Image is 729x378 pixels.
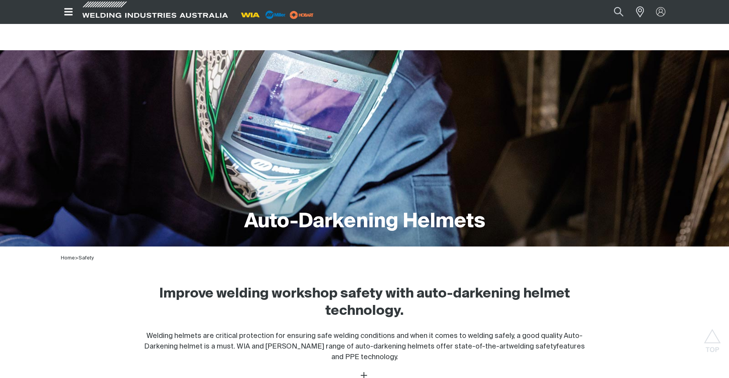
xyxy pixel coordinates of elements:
[287,12,316,18] a: miller
[79,256,94,261] a: Safety
[287,9,316,21] img: miller
[244,209,485,235] h1: Auto-Darkening Helmets
[605,3,632,21] button: Search products
[144,332,583,350] span: Welding helmets are critical protection for ensuring safe welding conditions and when it comes to...
[61,256,75,261] a: Home
[143,285,586,320] h2: Improve welding workshop safety with auto-darkening helmet technology.
[75,256,79,261] span: >
[595,3,632,21] input: Product name or item number...
[509,343,556,350] a: welding safety
[703,329,721,347] button: Scroll to top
